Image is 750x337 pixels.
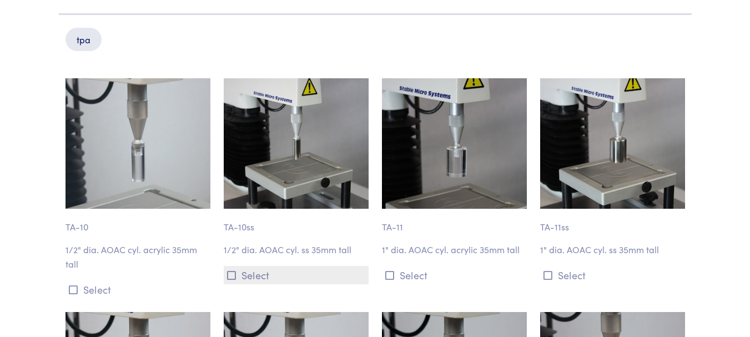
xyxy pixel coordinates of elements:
button: Select [66,280,210,299]
p: TA-11 [382,209,527,234]
p: TA-10 [66,209,210,234]
p: 1" dia. AOAC cyl. ss 35mm tall [540,243,685,257]
img: cylinder_ta-11ss_1-inch-diameter.jpg [540,78,685,209]
img: cylinder_ta-10ss_half-inch-diameter.jpg [224,78,369,209]
img: cylinder_ta-11_1-inch-diameter.jpg [382,78,527,209]
img: cylinder_ta-10_half-inch-diameter_2.jpg [66,78,210,209]
button: Select [382,266,527,284]
button: Select [224,266,369,284]
p: TA-11ss [540,209,685,234]
p: TA-10ss [224,209,369,234]
p: 1" dia. AOAC cyl. acrylic 35mm tall [382,243,527,257]
button: Select [540,266,685,284]
p: tpa [66,28,102,51]
p: 1/2" dia. AOAC cyl. acrylic 35mm tall [66,243,210,271]
p: 1/2" dia. AOAC cyl. ss 35mm tall [224,243,369,257]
